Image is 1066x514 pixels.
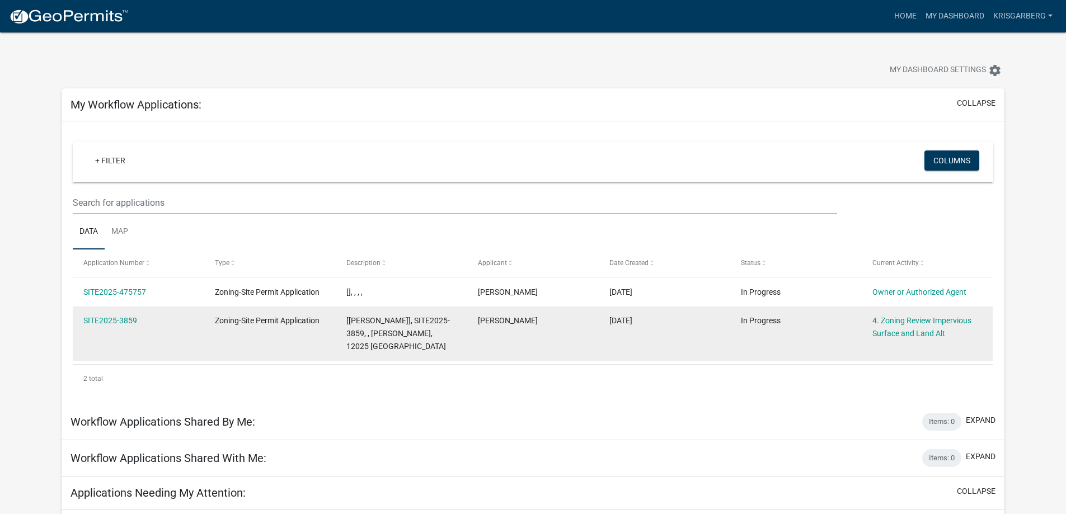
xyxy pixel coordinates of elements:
a: SITE2025-475757 [83,287,146,296]
div: 2 total [73,365,993,393]
datatable-header-cell: Application Number [73,249,204,276]
div: Items: 0 [922,413,961,431]
span: Zoning-Site Permit Application [215,287,320,296]
span: Zoning-Site Permit Application [215,316,320,325]
h5: Applications Needing My Attention: [71,486,246,499]
i: settings [988,64,1002,77]
span: My Dashboard Settings [890,64,986,77]
button: collapse [957,485,995,497]
span: Type [215,259,229,267]
span: Kristofer Garberg [478,316,538,325]
span: In Progress [741,287,781,296]
span: [Wayne Leitheiser], SITE2025-3859, , KRISTOFER GARBERG, 12025 LAKE MAUD TR [346,316,450,351]
input: Search for applications [73,191,837,214]
h5: Workflow Applications Shared With Me: [71,451,266,465]
button: expand [966,414,995,426]
span: In Progress [741,316,781,325]
span: 08/29/2025 [609,316,632,325]
span: 09/09/2025 [609,287,632,296]
datatable-header-cell: Current Activity [861,249,993,276]
datatable-header-cell: Type [204,249,336,276]
span: Application Number [83,259,144,267]
a: Map [105,214,135,250]
button: expand [966,451,995,463]
datatable-header-cell: Applicant [467,249,599,276]
h5: Workflow Applications Shared By Me: [71,415,255,428]
a: + Filter [86,150,134,171]
a: Owner or Authorized Agent [872,287,966,296]
span: [], , , , [346,287,363,296]
button: My Dashboard Settingssettings [881,59,1011,81]
div: collapse [62,121,1004,404]
a: Data [73,214,105,250]
a: Home [890,6,921,27]
div: Items: 0 [922,449,961,467]
datatable-header-cell: Date Created [599,249,730,276]
a: 4. Zoning Review Impervious Surface and Land Alt [872,316,971,338]
a: SITE2025-3859 [83,316,137,325]
button: collapse [957,97,995,109]
span: Kristofer Garberg [478,287,538,296]
span: Applicant [478,259,507,267]
span: Status [741,259,760,267]
a: My Dashboard [921,6,989,27]
datatable-header-cell: Status [730,249,861,276]
button: Columns [924,150,979,171]
h5: My Workflow Applications: [71,98,201,111]
span: Description [346,259,381,267]
span: Current Activity [872,259,919,267]
span: Date Created [609,259,649,267]
a: krisgarberg [989,6,1057,27]
datatable-header-cell: Description [336,249,467,276]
